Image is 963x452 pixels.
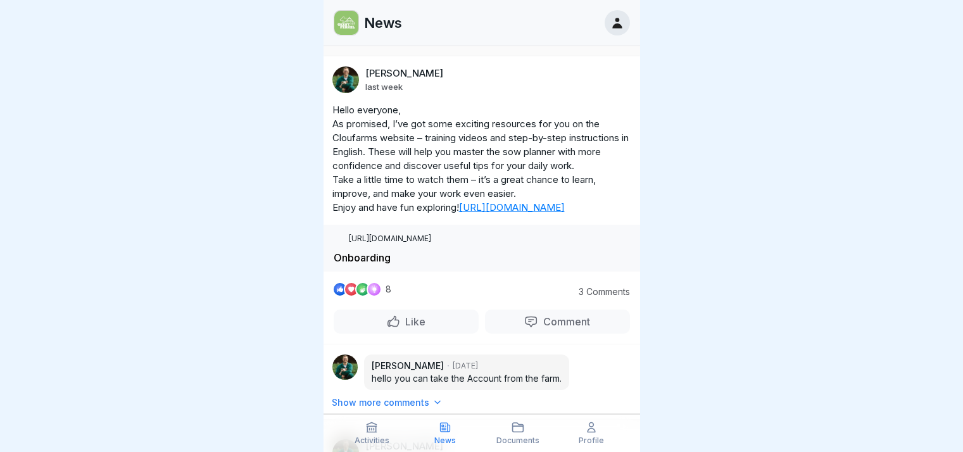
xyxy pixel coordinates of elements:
p: Comment [538,315,590,328]
p: Show more comments [332,396,429,409]
p: News [434,436,456,445]
p: last week [365,82,403,92]
a: [URL][DOMAIN_NAME] [459,201,565,213]
p: [PERSON_NAME] [365,68,443,79]
p: Like [400,315,425,328]
img: favicon.ico [334,234,344,244]
p: [URL][DOMAIN_NAME] [349,232,431,245]
img: aq92in6a1z2gyny1q72a15b4.png [334,11,358,35]
p: [DATE] [453,360,478,372]
p: Hello everyone, As promised, I’ve got some exciting resources for you on the Cloufarms website – ... [332,103,631,215]
p: Profile [579,436,604,445]
p: Activities [355,436,389,445]
p: Onboarding [334,251,630,264]
a: [URL][DOMAIN_NAME]Onboarding [324,225,640,272]
p: hello you can take the Account from the farm. [372,372,562,385]
p: 3 Comments [560,287,630,297]
p: News [364,15,402,31]
p: 8 [386,284,391,294]
p: Documents [496,436,539,445]
p: [PERSON_NAME] [372,360,444,372]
